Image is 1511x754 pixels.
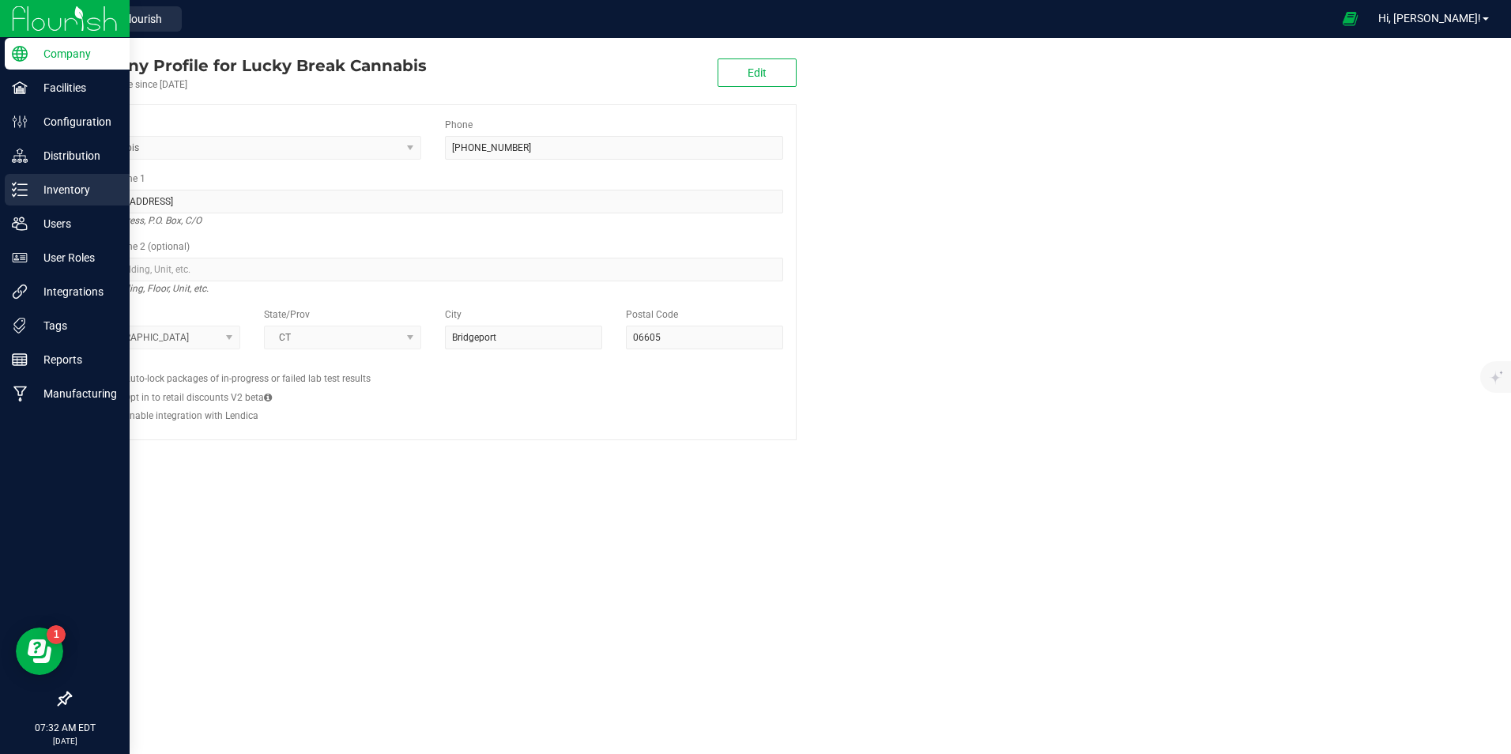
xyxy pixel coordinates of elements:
inline-svg: Reports [12,352,28,368]
i: Street address, P.O. Box, C/O [83,211,202,230]
p: Integrations [28,282,122,301]
input: Suite, Building, Unit, etc. [83,258,783,281]
p: Users [28,214,122,233]
label: Address Line 2 (optional) [83,239,190,254]
inline-svg: Company [12,46,28,62]
input: (123) 456-7890 [445,136,783,160]
input: Address [83,190,783,213]
p: 07:32 AM EDT [7,721,122,735]
label: Auto-lock packages of in-progress or failed lab test results [124,371,371,386]
span: Hi, [PERSON_NAME]! [1378,12,1481,25]
inline-svg: Configuration [12,114,28,130]
p: Manufacturing [28,384,122,403]
label: Phone [445,118,473,132]
label: Enable integration with Lendica [124,409,258,423]
label: City [445,307,462,322]
inline-svg: Manufacturing [12,386,28,402]
span: Open Ecommerce Menu [1332,3,1368,34]
p: Reports [28,350,122,369]
input: Postal Code [626,326,783,349]
div: Account active since [DATE] [70,77,427,92]
p: User Roles [28,248,122,267]
p: Distribution [28,146,122,165]
p: [DATE] [7,735,122,747]
inline-svg: Integrations [12,284,28,300]
input: City [445,326,602,349]
iframe: Resource center unread badge [47,625,66,644]
label: State/Prov [264,307,310,322]
button: Edit [718,58,797,87]
inline-svg: Inventory [12,182,28,198]
iframe: Resource center [16,628,63,675]
p: Inventory [28,180,122,199]
inline-svg: Facilities [12,80,28,96]
div: Lucky Break Cannabis [70,54,427,77]
label: Opt in to retail discounts V2 beta [124,390,272,405]
h2: Configs [83,361,783,371]
p: Company [28,44,122,63]
inline-svg: Users [12,216,28,232]
p: Configuration [28,112,122,131]
inline-svg: Distribution [12,148,28,164]
span: Edit [748,66,767,79]
i: Suite, Building, Floor, Unit, etc. [83,279,209,298]
inline-svg: User Roles [12,250,28,266]
label: Postal Code [626,307,678,322]
p: Facilities [28,78,122,97]
p: Tags [28,316,122,335]
inline-svg: Tags [12,318,28,334]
